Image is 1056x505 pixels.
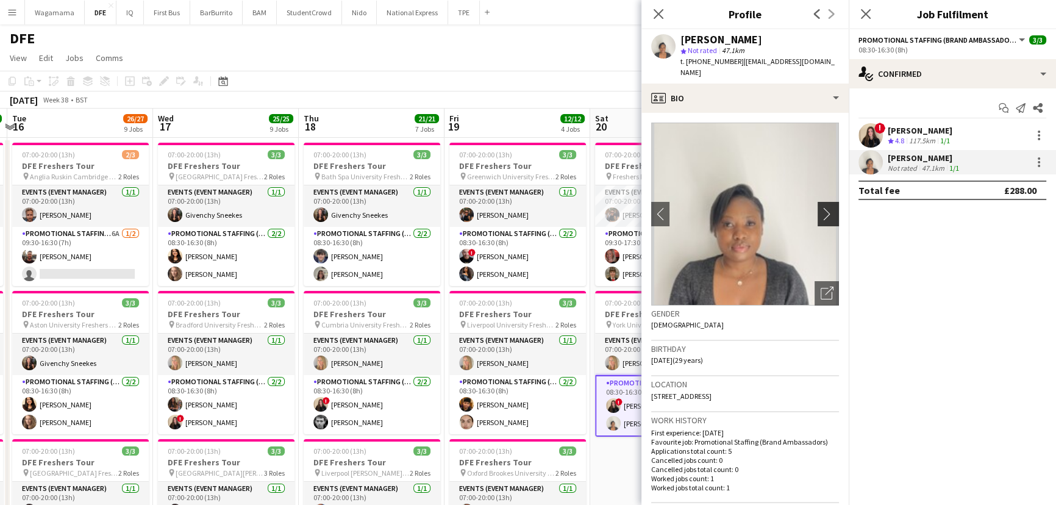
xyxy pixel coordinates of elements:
span: Bath Spa University Freshers Fair [321,172,410,181]
app-job-card: 07:00-20:00 (13h)3/3DFE Freshers Tour Freshers Festival [GEOGRAPHIC_DATA]2 RolesEvents (Event Man... [595,143,732,286]
h3: DFE Freshers Tour [12,457,149,468]
span: Jobs [65,52,84,63]
app-skills-label: 1/1 [940,136,950,145]
div: 07:00-20:00 (13h)2/3DFE Freshers Tour Anglia Ruskin Cambridge Freshers Fair2 RolesEvents (Event M... [12,143,149,286]
button: IQ [116,1,144,24]
div: [DATE] [10,94,38,106]
span: 47.1km [719,46,747,55]
app-job-card: 07:00-20:00 (13h)3/3DFE Freshers Tour Liverpool University Freshers Fair2 RolesEvents (Event Mana... [449,291,586,434]
span: York University Freshers Fair [613,320,699,329]
h3: Job Fulfilment [849,6,1056,22]
span: Aston University Freshers Fair [30,320,118,329]
a: Comms [91,50,128,66]
span: [DATE] (29 years) [651,356,703,365]
span: 17 [156,120,174,134]
span: [STREET_ADDRESS] [651,392,712,401]
div: [PERSON_NAME] [680,34,762,45]
span: 26/27 [123,114,148,123]
h3: Birthday [651,343,839,354]
span: Liverpool [PERSON_NAME] University Freshers Fair [321,468,410,478]
app-card-role: Events (Event Manager)1/107:00-20:00 (13h)[PERSON_NAME] [595,334,732,375]
button: TPE [448,1,480,24]
app-job-card: 07:00-20:00 (13h)3/3DFE Freshers Tour Greenwich University Freshers Fair2 RolesEvents (Event Mana... [449,143,586,286]
h3: DFE Freshers Tour [158,457,294,468]
span: ! [468,249,476,256]
span: 3/3 [122,298,139,307]
span: 07:00-20:00 (13h) [168,298,221,307]
span: 4.8 [895,136,904,145]
p: Worked jobs total count: 1 [651,483,839,492]
div: 47.1km [919,163,947,173]
div: Confirmed [849,59,1056,88]
span: Sat [595,113,608,124]
app-card-role: Events (Event Manager)1/107:00-20:00 (13h)Givenchy Sneekes [304,185,440,227]
button: StudentCrowd [277,1,342,24]
h3: DFE Freshers Tour [12,309,149,320]
app-job-card: 07:00-20:00 (13h)3/3DFE Freshers Tour York University Freshers Fair2 RolesEvents (Event Manager)1... [595,291,732,437]
span: ! [615,398,623,406]
app-card-role: Events (Event Manager)1/107:00-20:00 (13h)[PERSON_NAME] [449,185,586,227]
img: Crew avatar or photo [651,123,839,306]
span: Week 38 [40,95,71,104]
p: Applications total count: 5 [651,446,839,456]
button: Nido [342,1,377,24]
span: 07:00-20:00 (13h) [22,150,75,159]
div: 07:00-20:00 (13h)3/3DFE Freshers Tour Aston University Freshers Fair2 RolesEvents (Event Manager)... [12,291,149,434]
span: Freshers Festival [GEOGRAPHIC_DATA] [613,172,701,181]
app-skills-label: 1/1 [949,163,959,173]
span: 3/3 [1029,35,1046,45]
div: BST [76,95,88,104]
span: 07:00-20:00 (13h) [22,446,75,456]
span: 2 Roles [555,320,576,329]
h3: DFE Freshers Tour [304,457,440,468]
span: 2 Roles [555,172,576,181]
h3: Gender [651,308,839,319]
h3: DFE Freshers Tour [304,309,440,320]
span: 3/3 [559,446,576,456]
span: Bradford University Freshers Fair [176,320,264,329]
h3: DFE Freshers Tour [158,160,294,171]
span: 07:00-20:00 (13h) [459,446,512,456]
span: View [10,52,27,63]
button: Promotional Staffing (Brand Ambassadors) [858,35,1027,45]
span: 07:00-20:00 (13h) [168,150,221,159]
span: 2 Roles [118,172,139,181]
app-card-role: Promotional Staffing (Brand Ambassadors)2/208:30-16:30 (8h)[PERSON_NAME][PERSON_NAME] [304,227,440,286]
span: 07:00-20:00 (13h) [605,298,658,307]
span: Greenwich University Freshers Fair [467,172,555,181]
span: Edit [39,52,53,63]
span: 07:00-20:00 (13h) [313,446,366,456]
h3: DFE Freshers Tour [595,160,732,171]
span: 3/3 [268,446,285,456]
button: BarBurrito [190,1,243,24]
span: [GEOGRAPHIC_DATA] Freshers Fair [176,172,264,181]
span: Anglia Ruskin Cambridge Freshers Fair [30,172,118,181]
app-job-card: 07:00-20:00 (13h)3/3DFE Freshers Tour Bath Spa University Freshers Fair2 RolesEvents (Event Manag... [304,143,440,286]
app-card-role: Promotional Staffing (Brand Ambassadors)2/208:30-16:30 (8h)![PERSON_NAME][PERSON_NAME] [595,375,732,437]
span: Not rated [688,46,717,55]
app-card-role: Promotional Staffing (Brand Ambassadors)2/208:30-16:30 (8h)[PERSON_NAME]![PERSON_NAME] [158,375,294,434]
span: 3/3 [413,298,430,307]
div: [PERSON_NAME] [888,125,952,136]
h3: DFE Freshers Tour [304,160,440,171]
span: 3/3 [559,298,576,307]
span: Promotional Staffing (Brand Ambassadors) [858,35,1017,45]
app-card-role: Promotional Staffing (Brand Ambassadors)2/208:30-16:30 (8h)![PERSON_NAME][PERSON_NAME] [304,375,440,434]
h3: DFE Freshers Tour [158,309,294,320]
span: 12/12 [560,114,585,123]
app-job-card: 07:00-20:00 (13h)3/3DFE Freshers Tour Cumbria University Freshers Fair2 RolesEvents (Event Manage... [304,291,440,434]
h3: Work history [651,415,839,426]
span: [GEOGRAPHIC_DATA] Freshers Fair [30,468,118,478]
app-job-card: 07:00-20:00 (13h)3/3DFE Freshers Tour Bradford University Freshers Fair2 RolesEvents (Event Manag... [158,291,294,434]
a: Jobs [60,50,88,66]
div: 4 Jobs [561,124,584,134]
span: | [EMAIL_ADDRESS][DOMAIN_NAME] [680,57,835,77]
span: Thu [304,113,319,124]
span: 2 Roles [264,320,285,329]
p: Cancelled jobs count: 0 [651,456,839,465]
span: ! [177,415,184,422]
h3: DFE Freshers Tour [449,160,586,171]
button: DFE [85,1,116,24]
